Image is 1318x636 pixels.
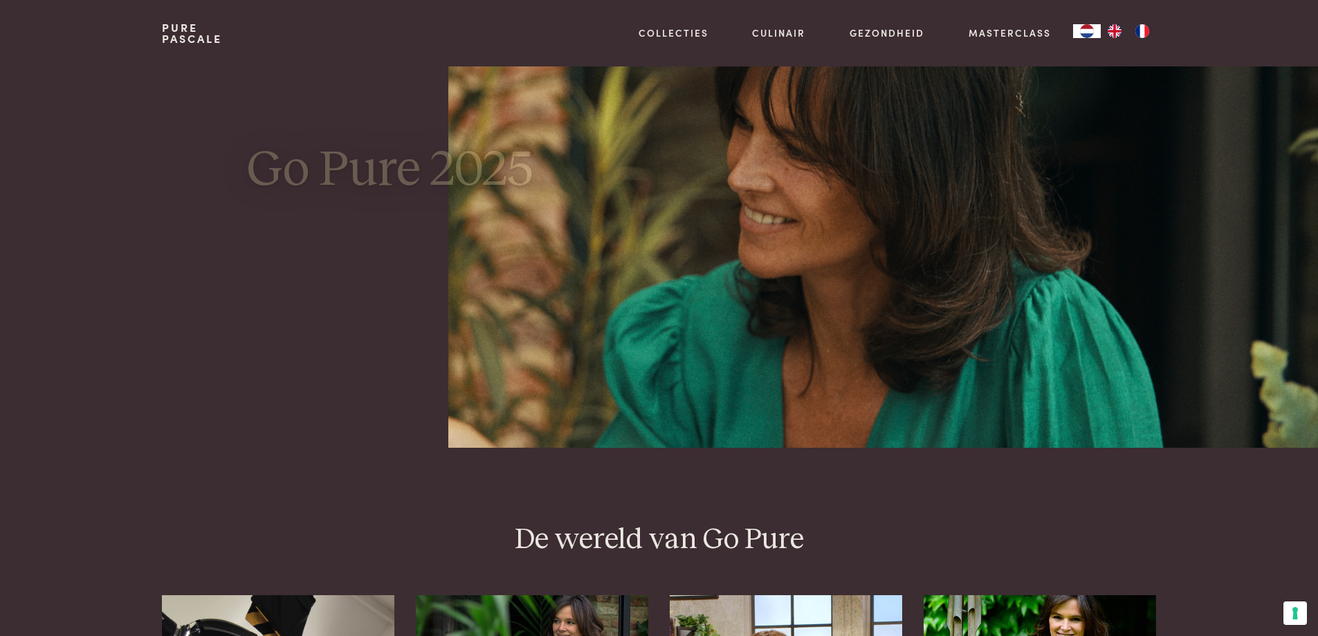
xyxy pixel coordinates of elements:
[850,26,924,40] a: Gezondheid
[752,26,805,40] a: Culinair
[1101,24,1128,38] a: EN
[247,139,648,201] h1: Go Pure 2025
[639,26,708,40] a: Collecties
[969,26,1051,40] a: Masterclass
[162,522,1155,558] h2: De wereld van Go Pure
[1073,24,1156,38] aside: Language selected: Nederlands
[1073,24,1101,38] div: Language
[1073,24,1101,38] a: NL
[1101,24,1156,38] ul: Language list
[1128,24,1156,38] a: FR
[162,22,222,44] a: PurePascale
[1283,601,1307,625] button: Uw voorkeuren voor toestemming voor trackingtechnologieën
